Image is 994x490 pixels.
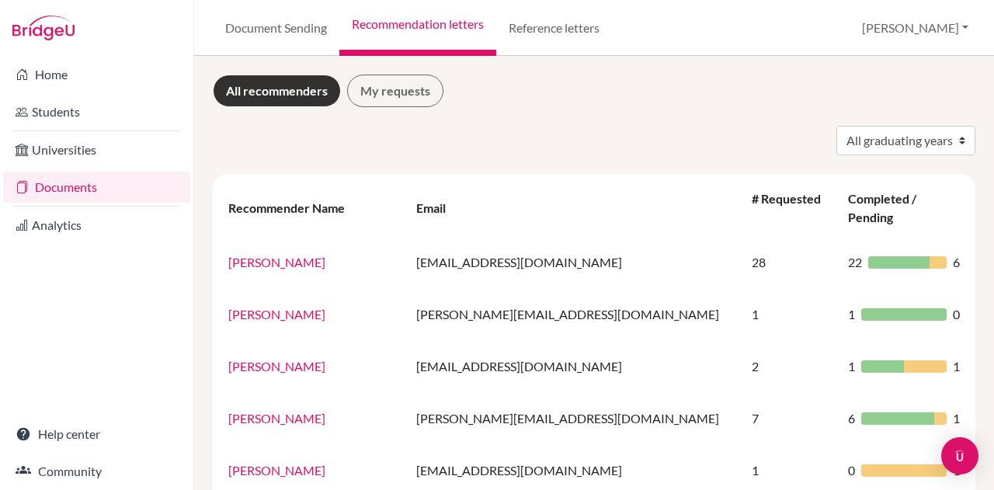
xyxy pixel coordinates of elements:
td: [EMAIL_ADDRESS][DOMAIN_NAME] [407,236,742,288]
a: [PERSON_NAME] [228,411,325,426]
td: 1 [742,288,839,340]
div: # Requested [752,191,821,224]
a: All recommenders [213,75,341,107]
a: [PERSON_NAME] [228,463,325,478]
a: [PERSON_NAME] [228,255,325,269]
a: Community [3,456,190,487]
span: 6 [953,253,960,272]
span: 1 [953,357,960,376]
span: 1 [848,305,855,324]
span: 0 [848,461,855,480]
a: Home [3,59,190,90]
a: [PERSON_NAME] [228,307,325,321]
div: Open Intercom Messenger [941,437,978,474]
a: My requests [347,75,443,107]
td: 7 [742,392,839,444]
a: Universities [3,134,190,165]
div: Completed / Pending [848,191,916,224]
span: 1 [953,409,960,428]
td: 28 [742,236,839,288]
span: 1 [848,357,855,376]
td: [PERSON_NAME][EMAIL_ADDRESS][DOMAIN_NAME] [407,392,742,444]
a: Help center [3,419,190,450]
td: [PERSON_NAME][EMAIL_ADDRESS][DOMAIN_NAME] [407,288,742,340]
span: 22 [848,253,862,272]
td: 2 [742,340,839,392]
td: [EMAIL_ADDRESS][DOMAIN_NAME] [407,340,742,392]
a: Students [3,96,190,127]
button: [PERSON_NAME] [855,13,975,43]
div: Email [416,200,461,215]
a: [PERSON_NAME] [228,359,325,374]
div: Recommender Name [228,200,360,215]
span: 6 [848,409,855,428]
img: Bridge-U [12,16,75,40]
span: 0 [953,305,960,324]
a: Analytics [3,210,190,241]
a: Documents [3,172,190,203]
